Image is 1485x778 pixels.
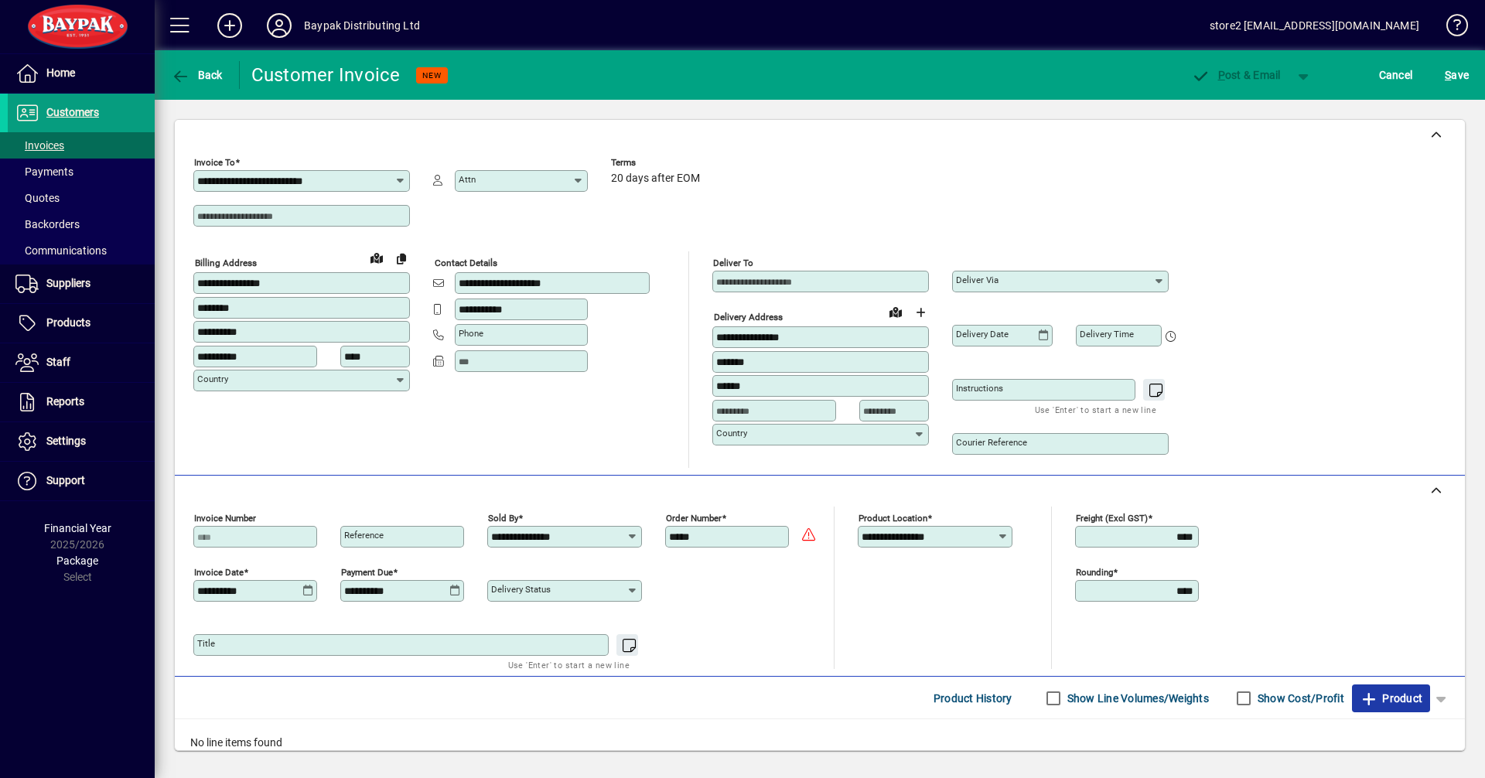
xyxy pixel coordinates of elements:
[15,244,107,257] span: Communications
[611,158,704,168] span: Terms
[56,554,98,567] span: Package
[8,185,155,211] a: Quotes
[422,70,442,80] span: NEW
[46,277,90,289] span: Suppliers
[46,316,90,329] span: Products
[491,584,551,595] mat-label: Delivery status
[197,638,215,649] mat-label: Title
[171,69,223,81] span: Back
[1375,61,1417,89] button: Cancel
[459,174,476,185] mat-label: Attn
[194,567,244,578] mat-label: Invoice date
[1445,69,1451,81] span: S
[175,719,1465,766] div: No line items found
[1035,401,1156,418] mat-hint: Use 'Enter' to start a new line
[8,462,155,500] a: Support
[908,300,933,325] button: Choose address
[459,328,483,339] mat-label: Phone
[859,513,927,524] mat-label: Product location
[44,522,111,534] span: Financial Year
[15,218,80,230] span: Backorders
[956,329,1009,340] mat-label: Delivery date
[8,237,155,264] a: Communications
[1360,686,1422,711] span: Product
[364,245,389,270] a: View on map
[194,513,256,524] mat-label: Invoice number
[956,437,1027,448] mat-label: Courier Reference
[934,686,1012,711] span: Product History
[8,132,155,159] a: Invoices
[1218,69,1225,81] span: P
[1080,329,1134,340] mat-label: Delivery time
[1255,691,1344,706] label: Show Cost/Profit
[611,172,700,185] span: 20 days after EOM
[713,258,753,268] mat-label: Deliver To
[1379,63,1413,87] span: Cancel
[251,63,401,87] div: Customer Invoice
[1064,691,1209,706] label: Show Line Volumes/Weights
[8,159,155,185] a: Payments
[304,13,420,38] div: Baypak Distributing Ltd
[15,165,73,178] span: Payments
[927,684,1019,712] button: Product History
[1076,513,1148,524] mat-label: Freight (excl GST)
[716,428,747,438] mat-label: Country
[46,67,75,79] span: Home
[8,54,155,93] a: Home
[8,211,155,237] a: Backorders
[344,530,384,541] mat-label: Reference
[1352,684,1430,712] button: Product
[46,435,86,447] span: Settings
[956,383,1003,394] mat-label: Instructions
[15,192,60,204] span: Quotes
[8,264,155,303] a: Suppliers
[341,567,393,578] mat-label: Payment due
[46,395,84,408] span: Reports
[666,513,722,524] mat-label: Order number
[1435,3,1466,53] a: Knowledge Base
[197,374,228,384] mat-label: Country
[1191,69,1281,81] span: ost & Email
[15,139,64,152] span: Invoices
[8,304,155,343] a: Products
[956,275,999,285] mat-label: Deliver via
[46,106,99,118] span: Customers
[8,343,155,382] a: Staff
[488,513,518,524] mat-label: Sold by
[46,474,85,486] span: Support
[1076,567,1113,578] mat-label: Rounding
[1441,61,1473,89] button: Save
[194,157,235,168] mat-label: Invoice To
[205,12,254,39] button: Add
[167,61,227,89] button: Back
[1445,63,1469,87] span: ave
[1183,61,1289,89] button: Post & Email
[1210,13,1419,38] div: store2 [EMAIL_ADDRESS][DOMAIN_NAME]
[46,356,70,368] span: Staff
[8,383,155,421] a: Reports
[883,299,908,324] a: View on map
[254,12,304,39] button: Profile
[8,422,155,461] a: Settings
[508,656,630,674] mat-hint: Use 'Enter' to start a new line
[389,246,414,271] button: Copy to Delivery address
[155,61,240,89] app-page-header-button: Back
